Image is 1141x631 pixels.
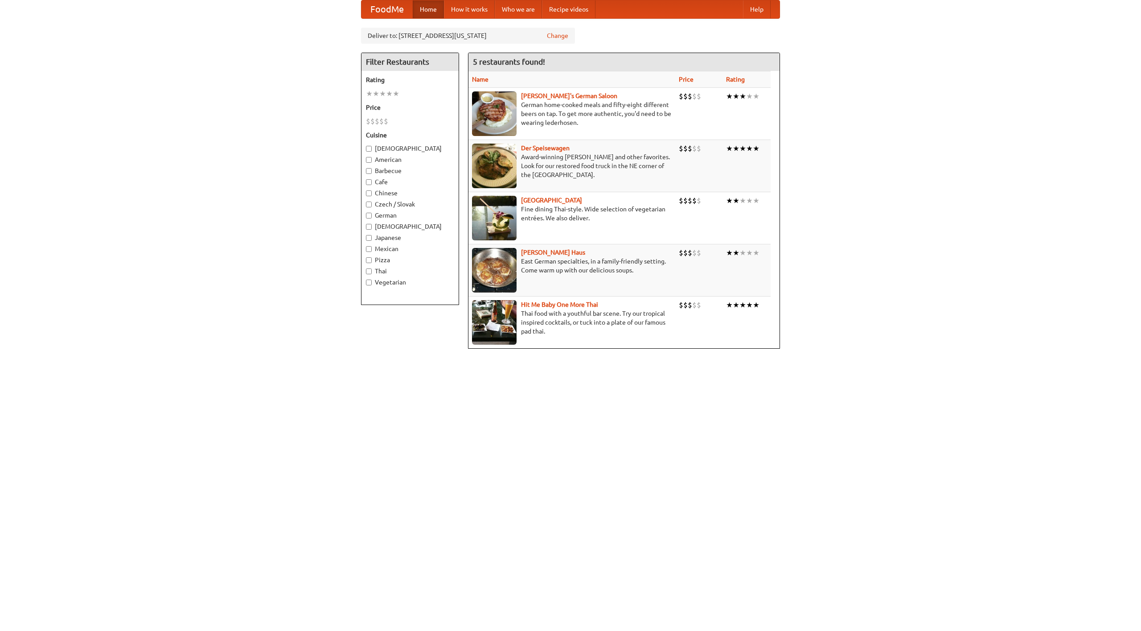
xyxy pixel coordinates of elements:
input: Mexican [366,246,372,252]
li: $ [697,300,701,310]
li: ★ [733,91,739,101]
p: Thai food with a youthful bar scene. Try our tropical inspired cocktails, or tuck into a plate of... [472,309,672,336]
label: Cafe [366,177,454,186]
li: ★ [739,248,746,258]
li: $ [692,248,697,258]
a: [PERSON_NAME]'s German Saloon [521,92,617,99]
input: American [366,157,372,163]
a: How it works [444,0,495,18]
input: [DEMOGRAPHIC_DATA] [366,224,372,230]
li: ★ [726,196,733,206]
li: $ [688,91,692,101]
li: ★ [733,144,739,153]
a: Recipe videos [542,0,595,18]
li: $ [688,196,692,206]
input: German [366,213,372,219]
label: Japanese [366,233,454,242]
li: $ [679,300,683,310]
li: $ [679,144,683,153]
p: Fine dining Thai-style. Wide selection of vegetarian entrées. We also deliver. [472,205,672,223]
li: $ [683,300,688,310]
li: ★ [726,300,733,310]
a: [GEOGRAPHIC_DATA] [521,197,582,204]
label: [DEMOGRAPHIC_DATA] [366,144,454,153]
input: [DEMOGRAPHIC_DATA] [366,146,372,152]
a: Rating [726,76,745,83]
li: $ [683,196,688,206]
label: Vegetarian [366,278,454,287]
li: $ [692,144,697,153]
h4: Filter Restaurants [361,53,459,71]
li: ★ [746,196,753,206]
li: ★ [373,89,379,99]
div: Deliver to: [STREET_ADDRESS][US_STATE] [361,28,575,44]
a: Change [547,31,568,40]
li: ★ [733,248,739,258]
li: ★ [739,144,746,153]
a: Help [743,0,771,18]
li: ★ [739,196,746,206]
li: $ [697,91,701,101]
li: ★ [746,91,753,101]
label: Mexican [366,244,454,253]
label: Thai [366,267,454,276]
img: speisewagen.jpg [472,144,517,188]
li: ★ [753,91,759,101]
li: $ [688,248,692,258]
li: $ [692,300,697,310]
li: $ [679,196,683,206]
li: $ [688,300,692,310]
h5: Price [366,103,454,112]
label: Chinese [366,189,454,198]
a: Name [472,76,488,83]
li: ★ [739,91,746,101]
li: $ [683,91,688,101]
a: Price [679,76,694,83]
input: Barbecue [366,168,372,174]
li: $ [375,116,379,126]
li: ★ [753,144,759,153]
input: Czech / Slovak [366,202,372,207]
li: ★ [393,89,399,99]
a: Who we are [495,0,542,18]
a: FoodMe [361,0,413,18]
p: German home-cooked meals and fifty-eight different beers on tap. To get more authentic, you'd nee... [472,100,672,127]
label: [DEMOGRAPHIC_DATA] [366,222,454,231]
a: [PERSON_NAME] Haus [521,249,585,256]
input: Cafe [366,179,372,185]
li: ★ [733,196,739,206]
li: $ [679,91,683,101]
p: Award-winning [PERSON_NAME] and other favorites. Look for our restored food truck in the NE corne... [472,153,672,179]
li: $ [697,196,701,206]
a: Hit Me Baby One More Thai [521,301,598,308]
li: ★ [739,300,746,310]
li: ★ [753,300,759,310]
p: East German specialties, in a family-friendly setting. Come warm up with our delicious soups. [472,257,672,275]
li: $ [379,116,384,126]
li: $ [697,248,701,258]
h5: Rating [366,75,454,84]
input: Pizza [366,257,372,263]
li: ★ [726,248,733,258]
li: ★ [726,144,733,153]
li: $ [370,116,375,126]
li: ★ [733,300,739,310]
a: Der Speisewagen [521,144,570,152]
li: ★ [366,89,373,99]
img: kohlhaus.jpg [472,248,517,293]
li: $ [366,116,370,126]
li: ★ [753,248,759,258]
li: $ [692,91,697,101]
label: American [366,155,454,164]
li: ★ [746,144,753,153]
input: Vegetarian [366,280,372,285]
label: Pizza [366,256,454,264]
label: German [366,211,454,220]
img: satay.jpg [472,196,517,240]
h5: Cuisine [366,131,454,140]
input: Chinese [366,190,372,196]
input: Japanese [366,235,372,241]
